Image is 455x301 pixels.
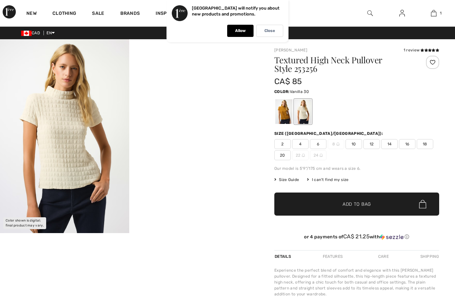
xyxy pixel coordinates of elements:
p: Close [264,28,275,33]
img: ring-m.svg [336,142,340,146]
span: 1 [440,10,441,16]
span: 14 [381,139,398,149]
div: Care [373,251,394,262]
span: 2 [274,139,291,149]
p: [GEOGRAPHIC_DATA] will notify you about new products and promotions. [192,6,280,16]
div: Details [274,251,293,262]
img: Canadian Dollar [21,31,32,36]
div: I can't find my size [307,177,349,183]
p: Allow [235,28,246,33]
span: CA$ 85 [274,77,302,86]
img: 1ère Avenue [3,5,16,18]
a: Sign In [394,9,410,17]
span: Color: [274,89,290,94]
span: 20 [274,150,291,160]
a: 1 [418,9,449,17]
span: Size Guide [274,177,299,183]
div: or 4 payments ofCA$ 21.25withSezzle Click to learn more about Sezzle [274,233,439,242]
div: 1 review [404,47,439,53]
h1: Textured High Neck Pullover Style 253256 [274,56,412,73]
img: Bag.svg [419,200,426,208]
div: Vanilla 30 [294,99,312,124]
img: search the website [367,9,373,17]
a: Clothing [52,11,76,17]
video: Your browser does not support the video tag. [129,39,258,104]
span: 4 [292,139,309,149]
div: Size ([GEOGRAPHIC_DATA]/[GEOGRAPHIC_DATA]): [274,131,384,136]
img: ring-m.svg [302,154,305,157]
div: Shipping [419,251,439,262]
span: Vanilla 30 [290,89,309,94]
span: 10 [346,139,362,149]
div: or 4 payments of with [274,233,439,240]
span: EN [46,31,55,35]
img: My Info [399,9,405,17]
span: Add to Bag [343,201,371,208]
span: 18 [417,139,433,149]
span: 16 [399,139,415,149]
span: Inspiration [156,11,185,17]
span: CA$ 21.25 [343,233,370,240]
div: Our model is 5'9"/175 cm and wears a size 6. [274,166,439,171]
div: Features [317,251,348,262]
a: New [26,11,37,17]
a: [PERSON_NAME] [274,48,307,52]
img: Sezzle [380,234,404,240]
button: Add to Bag [274,193,439,216]
span: 22 [292,150,309,160]
span: 6 [310,139,326,149]
div: Medallion [275,99,292,124]
a: Sale [92,11,104,17]
div: Experience the perfect blend of comfort and elegance with this [PERSON_NAME] pullover. Designed f... [274,267,439,297]
span: 8 [328,139,344,149]
img: ring-m.svg [319,154,323,157]
span: 24 [310,150,326,160]
span: CAD [21,31,43,35]
img: My Bag [431,9,437,17]
span: 12 [363,139,380,149]
a: Brands [120,11,140,17]
div: Color shown is digital; final product may vary. [3,217,46,229]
